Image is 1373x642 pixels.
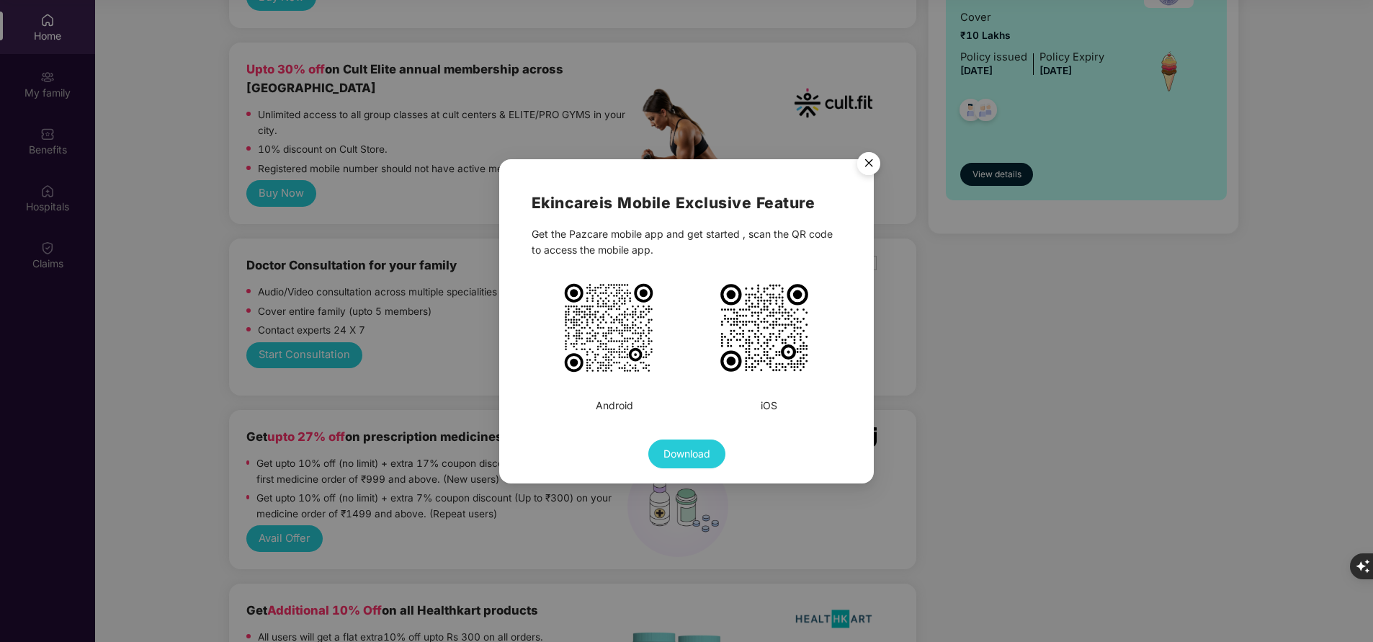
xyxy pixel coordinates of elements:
img: PiA8c3ZnIHdpZHRoPSIxMDE1IiBoZWlnaHQ9IjEwMTUiIHZpZXdCb3g9Ii0xIC0xIDM1IDM1IiB4bWxucz0iaHR0cDovL3d3d... [562,281,656,375]
div: Get the Pazcare mobile app and get started , scan the QR code to access the mobile app. [532,226,842,258]
button: Download [648,440,725,468]
div: Android [596,398,633,414]
button: Close [849,146,887,184]
img: svg+xml;base64,PHN2ZyB4bWxucz0iaHR0cDovL3d3dy53My5vcmcvMjAwMC9zdmciIHdpZHRoPSI1NiIgaGVpZ2h0PSI1Ni... [849,146,889,186]
img: PiA8c3ZnIHdpZHRoPSIxMDIzIiBoZWlnaHQ9IjEwMjMiIHZpZXdCb3g9Ii0xIC0xIDMxIDMxIiB4bWxucz0iaHR0cDovL3d3d... [717,281,811,375]
span: Download [663,446,710,462]
h2: Ekincare is Mobile Exclusive Feature [532,191,842,215]
div: iOS [761,398,777,414]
